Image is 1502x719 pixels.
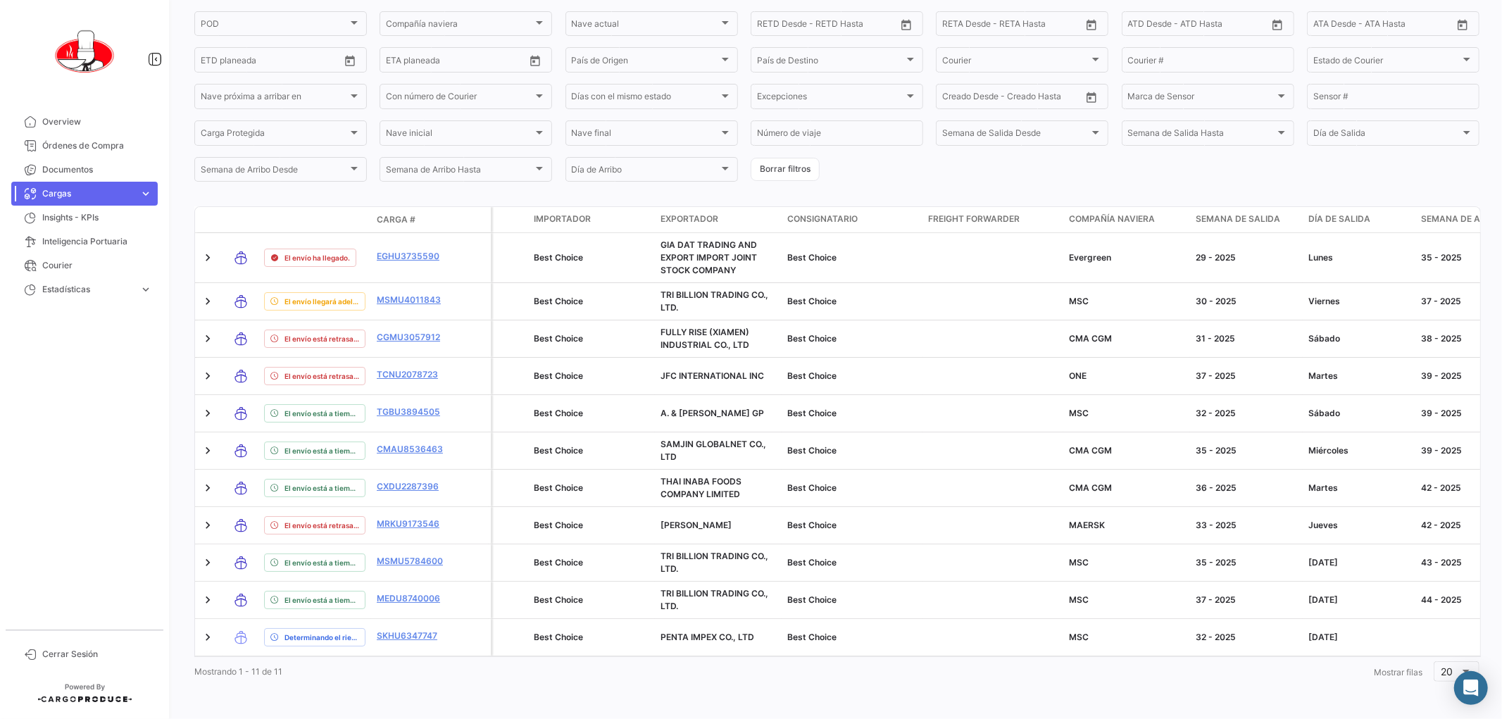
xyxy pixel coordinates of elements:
[1182,21,1249,31] input: ATD Hasta
[1308,295,1410,308] div: Viernes
[1069,594,1089,605] span: MSC
[942,21,968,31] input: Desde
[661,520,732,530] span: LEE KUM KEE
[377,555,450,568] a: MSMU5784600
[421,57,488,67] input: Hasta
[386,167,533,177] span: Semana de Arribo Hasta
[201,332,215,346] a: Expand/Collapse Row
[284,445,359,456] span: El envío está a tiempo.
[787,557,837,568] span: Best Choice
[1063,207,1190,232] datatable-header-cell: Compañía naviera
[1069,632,1089,642] span: MSC
[201,57,226,67] input: Desde
[284,632,359,643] span: Determinando el riesgo ...
[42,139,152,152] span: Órdenes de Compra
[534,213,591,225] span: Importador
[787,296,837,306] span: Best Choice
[1441,665,1453,677] span: 20
[751,158,820,181] button: Borrar filtros
[782,207,922,232] datatable-header-cell: Consignatario
[792,21,859,31] input: Hasta
[377,443,450,456] a: CMAU8536463
[11,206,158,230] a: Insights - KPIs
[1069,333,1112,344] span: CMA CGM
[1128,130,1275,140] span: Semana de Salida Hasta
[661,408,764,418] span: A. & G. NIKITAKIS GP
[1196,444,1297,457] div: 35 - 2025
[1308,556,1410,569] div: [DATE]
[534,594,583,605] span: Best Choice
[1308,482,1410,494] div: Martes
[757,57,904,67] span: País de Destino
[284,520,359,531] span: El envío está retrasado.
[1196,251,1297,264] div: 29 - 2025
[223,214,258,225] datatable-header-cell: Modo de Transporte
[42,211,152,224] span: Insights - KPIs
[787,594,837,605] span: Best Choice
[534,632,583,642] span: Best Choice
[942,130,1089,140] span: Semana de Salida Desde
[1196,482,1297,494] div: 36 - 2025
[284,594,359,606] span: El envío está a tiempo.
[757,21,782,31] input: Desde
[661,289,768,313] span: TRI BILLION TRADING CO., LTD.
[377,630,450,642] a: SKHU6347747
[236,57,303,67] input: Hasta
[534,370,583,381] span: Best Choice
[1196,370,1297,382] div: 37 - 2025
[386,21,533,31] span: Compañía naviera
[1196,213,1280,225] span: Semana de Salida
[1069,370,1087,381] span: ONE
[1069,252,1111,263] span: Evergreen
[456,214,491,225] datatable-header-cell: Póliza
[572,130,719,140] span: Nave final
[534,333,583,344] span: Best Choice
[377,368,450,381] a: TCNU2078723
[201,444,215,458] a: Expand/Collapse Row
[201,556,215,570] a: Expand/Collapse Row
[1196,519,1297,532] div: 33 - 2025
[42,648,152,661] span: Cerrar Sesión
[1454,671,1488,705] div: Abrir Intercom Messenger
[757,94,904,104] span: Excepciones
[572,57,719,67] span: País de Origen
[377,406,450,418] a: TGBU3894505
[572,167,719,177] span: Día de Arribo
[11,134,158,158] a: Órdenes de Compra
[201,294,215,308] a: Expand/Collapse Row
[1196,407,1297,420] div: 32 - 2025
[284,333,359,344] span: El envío está retrasado.
[528,207,655,232] datatable-header-cell: Importador
[386,57,411,67] input: Desde
[1008,94,1075,104] input: Creado Hasta
[1308,213,1370,225] span: Día de Salida
[1267,14,1288,35] button: Open calendar
[661,327,749,350] span: FULLY RISE (XIAMEN) INDUSTRIAL CO., LTD
[1196,332,1297,345] div: 31 - 2025
[1308,407,1410,420] div: Sábado
[661,551,768,574] span: TRI BILLION TRADING CO., LTD.
[377,592,450,605] a: MEDU8740006
[1374,667,1422,677] span: Mostrar filas
[922,207,1063,232] datatable-header-cell: Freight Forwarder
[661,213,718,225] span: Exportador
[201,518,215,532] a: Expand/Collapse Row
[42,115,152,128] span: Overview
[1069,296,1089,306] span: MSC
[1313,57,1460,67] span: Estado de Courier
[1313,21,1356,31] input: ATA Desde
[377,294,450,306] a: MSMU4011843
[139,283,152,296] span: expand_more
[201,406,215,420] a: Expand/Collapse Row
[1308,370,1410,382] div: Martes
[1196,295,1297,308] div: 30 - 2025
[1069,408,1089,418] span: MSC
[1196,556,1297,569] div: 35 - 2025
[42,187,134,200] span: Cargas
[534,520,583,530] span: Best Choice
[371,208,456,232] datatable-header-cell: Carga #
[534,296,583,306] span: Best Choice
[896,14,917,35] button: Open calendar
[1303,207,1415,232] datatable-header-cell: Día de Salida
[1308,332,1410,345] div: Sábado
